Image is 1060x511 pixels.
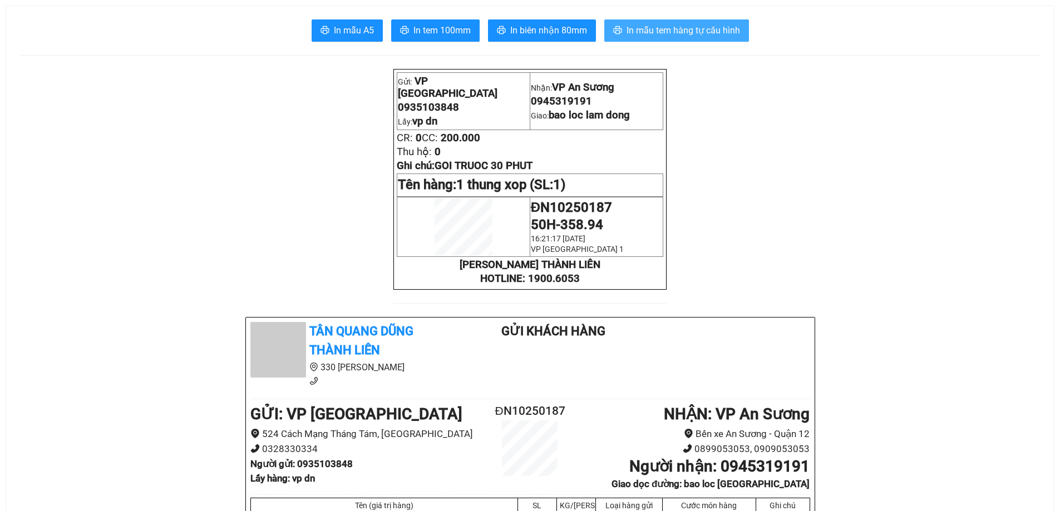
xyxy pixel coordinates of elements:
b: Người gửi : 0935103848 [250,458,353,469]
span: CR: [397,132,413,144]
span: Tên hàng: [398,177,565,192]
b: NHẬN : VP An Sương [664,405,810,423]
b: Giao dọc đường: bao loc [GEOGRAPHIC_DATA] [612,478,810,489]
div: Ghi chú [759,501,807,510]
span: Thu hộ: [397,146,432,158]
li: 0328330334 [250,441,484,457]
li: 330 [PERSON_NAME] [250,360,457,374]
div: Tên (giá trị hàng) [254,501,515,510]
span: 0 [416,132,422,144]
b: Người nhận : 0945319191 [629,457,810,475]
li: 0899053053, 0909053053 [576,441,810,457]
strong: [PERSON_NAME] THÀNH LIÊN [460,259,600,271]
span: 1) [553,177,565,192]
span: GOI TRUOC 30 PHUT [435,160,533,172]
button: printerIn tem 100mm [391,19,480,42]
span: 0945319191 [531,95,592,107]
span: ĐN10250187 [531,200,612,215]
b: GỬI : VP [GEOGRAPHIC_DATA] [250,405,462,423]
span: environment [684,429,693,438]
span: VP [GEOGRAPHIC_DATA] [398,75,497,100]
b: Lấy hàng : vp dn [250,473,315,484]
span: Ghi chú: [397,160,533,172]
p: Nhận: [531,81,662,93]
p: Gửi: [398,75,529,100]
span: 1 thung xop (SL: [456,177,565,192]
strong: HOTLINE: 1900.6053 [480,272,580,285]
b: Tân Quang Dũng Thành Liên [309,324,413,358]
span: printer [400,26,409,36]
span: phone [250,444,260,453]
span: In biên nhận 80mm [510,23,587,37]
span: VP An Sương [552,81,614,93]
li: 524 Cách Mạng Tháng Tám, [GEOGRAPHIC_DATA] [250,426,484,441]
span: Lấy: [398,117,437,126]
span: bao loc lam dong [549,109,630,121]
span: In mẫu tem hàng tự cấu hình [627,23,740,37]
span: 16:21:17 [DATE] [531,234,585,243]
span: CC: [422,132,438,144]
span: 0 [435,146,441,158]
span: printer [613,26,622,36]
span: phone [683,444,692,453]
div: Loại hàng gửi [599,501,659,510]
button: printerIn mẫu tem hàng tự cấu hình [604,19,749,42]
span: phone [309,376,318,385]
span: 0935103848 [398,101,459,113]
span: In mẫu A5 [334,23,374,37]
span: 50H-358.94 [531,217,603,232]
span: VP [GEOGRAPHIC_DATA] 1 [531,245,624,254]
div: KG/[PERSON_NAME] [560,501,593,510]
span: vp dn [412,115,437,127]
div: SL [521,501,554,510]
span: printer [321,26,329,36]
b: Gửi khách hàng [501,324,605,338]
span: environment [250,429,260,438]
button: printerIn biên nhận 80mm [488,19,596,42]
span: Giao: [531,111,630,120]
div: Cước món hàng [665,501,753,510]
li: Bến xe An Sương - Quận 12 [576,426,810,441]
span: In tem 100mm [413,23,471,37]
button: printerIn mẫu A5 [312,19,383,42]
span: environment [309,363,318,371]
h2: ĐN10250187 [484,402,577,420]
span: 200.000 [441,132,480,144]
span: printer [497,26,506,36]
